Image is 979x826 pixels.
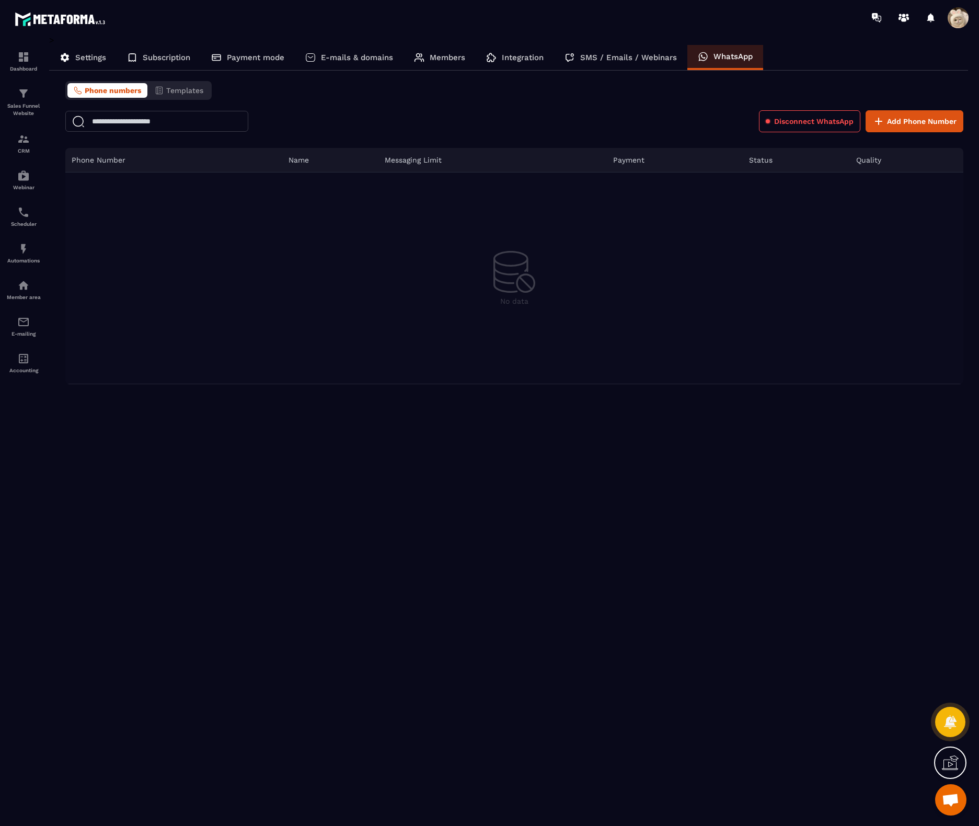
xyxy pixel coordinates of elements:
[935,784,966,816] div: Mở cuộc trò chuyện
[430,53,465,62] p: Members
[166,86,203,95] span: Templates
[3,271,44,308] a: automationsautomationsMember area
[502,53,544,62] p: Integration
[321,53,393,62] p: E-mails & domains
[3,221,44,227] p: Scheduler
[3,294,44,300] p: Member area
[17,169,30,182] img: automations
[17,87,30,100] img: formation
[3,43,44,79] a: formationformationDashboard
[143,53,190,62] p: Subscription
[3,102,44,117] p: Sales Funnel Website
[75,53,106,62] p: Settings
[17,243,30,255] img: automations
[3,198,44,235] a: schedulerschedulerScheduler
[3,258,44,263] p: Automations
[850,148,963,173] th: Quality
[713,52,753,61] p: WhatsApp
[227,53,284,62] p: Payment mode
[17,279,30,292] img: automations
[3,66,44,72] p: Dashboard
[3,148,44,154] p: CRM
[65,148,282,173] th: Phone Number
[3,162,44,198] a: automationsautomationsWebinar
[887,116,957,127] span: Add Phone Number
[17,206,30,219] img: scheduler
[3,308,44,345] a: emailemailE-mailing
[3,235,44,271] a: automationsautomationsAutomations
[607,148,743,173] th: Payment
[85,86,141,95] span: Phone numbers
[3,345,44,381] a: accountantaccountantAccounting
[500,297,528,305] p: No data
[17,352,30,365] img: accountant
[148,83,210,98] button: Templates
[3,125,44,162] a: formationformationCRM
[774,116,854,127] span: Disconnect WhatsApp
[282,148,378,173] th: Name
[3,185,44,190] p: Webinar
[3,368,44,373] p: Accounting
[17,316,30,328] img: email
[67,83,147,98] button: Phone numbers
[49,35,969,384] div: >
[759,110,860,132] button: Disconnect WhatsApp
[15,9,109,29] img: logo
[3,331,44,337] p: E-mailing
[866,110,963,132] button: Add Phone Number
[378,148,607,173] th: Messaging Limit
[580,53,677,62] p: SMS / Emails / Webinars
[17,51,30,63] img: formation
[743,148,850,173] th: Status
[17,133,30,145] img: formation
[3,79,44,125] a: formationformationSales Funnel Website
